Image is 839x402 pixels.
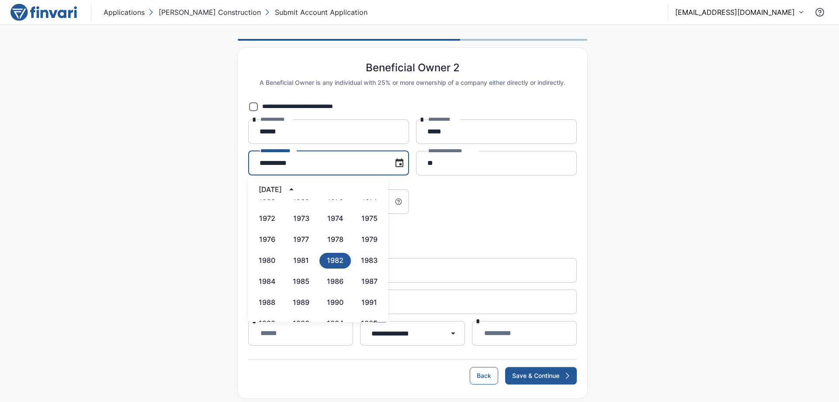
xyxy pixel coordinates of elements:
p: [PERSON_NAME] Construction [159,7,261,17]
button: 1985 [285,274,317,290]
button: 1992 [251,316,283,332]
div: [DATE] [259,184,282,195]
button: 1978 [319,232,351,248]
button: Open [444,325,462,342]
button: 1989 [285,295,317,311]
p: Applications [104,7,145,17]
button: 1995 [354,316,385,332]
h6: Residential Address [248,235,577,245]
button: 1981 [285,253,317,269]
button: 1987 [354,274,385,290]
button: 1975 [354,211,385,227]
button: Applications [102,5,146,19]
p: Submit Account Application [275,7,367,17]
button: Save & Continue [505,367,577,385]
button: 1973 [285,211,317,227]
img: logo [10,3,77,21]
button: Back [470,367,498,385]
p: [EMAIL_ADDRESS][DOMAIN_NAME] [675,7,795,17]
button: 1982 [319,253,351,269]
button: year view is open, switch to calendar view [284,182,298,196]
button: [PERSON_NAME] Construction [146,5,263,19]
button: 1991 [354,295,385,311]
button: 1993 [285,316,317,332]
button: 1974 [319,211,351,227]
button: 1972 [251,211,283,227]
button: [EMAIL_ADDRESS][DOMAIN_NAME] [675,7,804,17]
button: 1983 [354,253,385,269]
button: 1988 [251,295,283,311]
button: 1976 [251,232,283,248]
button: 1986 [319,274,351,290]
h5: Beneficial Owner 2 [366,62,460,74]
button: Contact Support [811,3,829,21]
button: 1990 [319,295,351,311]
button: 1980 [251,253,283,269]
button: 1994 [319,316,351,332]
button: 1977 [285,232,317,248]
button: Choose date, selected date is Sep 29, 1982 [391,154,408,172]
button: 1979 [354,232,385,248]
button: 1984 [251,274,283,290]
h6: A Beneficial Owner is any individual with 25% or more ownership of a company either directly or i... [260,78,565,87]
button: Submit Account Application [263,5,369,19]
